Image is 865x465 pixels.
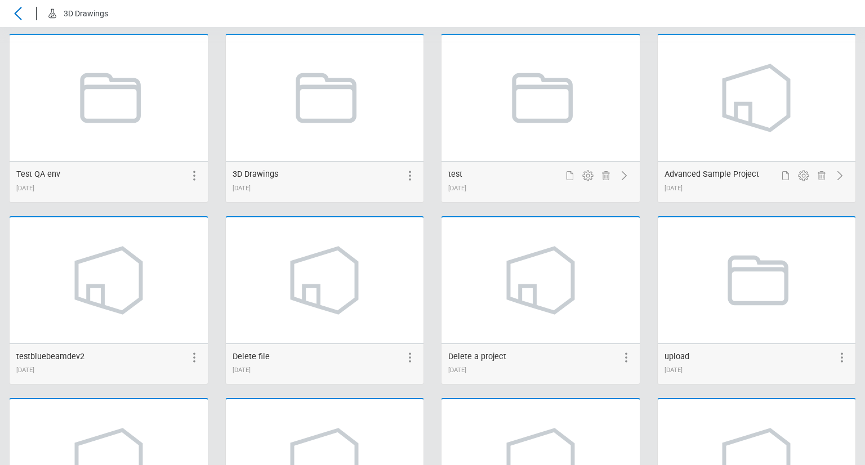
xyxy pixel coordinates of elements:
div: 3D Drawings [233,168,278,181]
div: Delete a project [448,351,506,363]
div: Advanced Sample Project [665,168,759,181]
span: 10/09/2024 11:10:24 [16,366,34,374]
span: 10/09/2024 09:46:06 [665,185,683,192]
span: Delete file [233,352,270,361]
div: testbluebeamdev2 [16,351,84,363]
span: 3D Drawings [233,169,278,179]
span: 11/11/2024 16:39:35 [448,366,466,374]
span: upload [665,352,689,361]
span: Advanced Sample Project [665,169,759,179]
span: 10/04/2024 14:49:48 [233,185,251,192]
span: Test QA env [16,169,60,179]
div: Delete file [233,351,270,363]
span: 09/26/2024 09:46:51 [16,185,34,192]
span: 11/11/2024 13:14:03 [233,366,251,374]
span: 3D Drawings [64,9,108,18]
div: test [448,168,466,181]
div: Test QA env [16,168,60,181]
span: 10/09/2024 09:45:25 [448,185,466,192]
span: test [448,169,462,179]
div: upload [665,351,689,363]
span: 11/12/2024 13:15:08 [665,366,683,374]
span: testbluebeamdev2 [16,352,84,361]
span: Delete a project [448,352,506,361]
